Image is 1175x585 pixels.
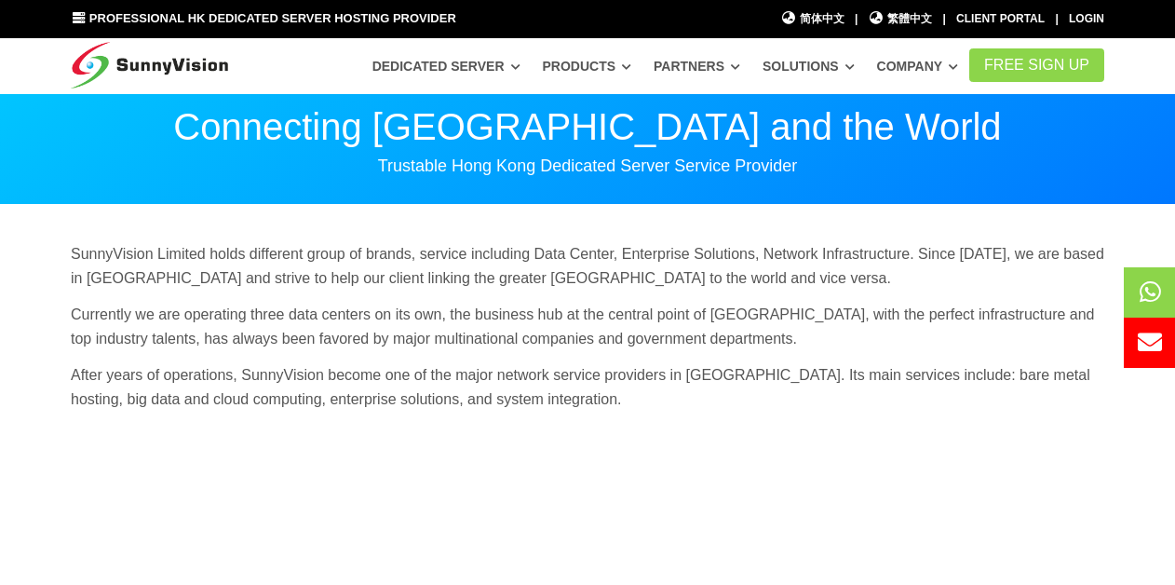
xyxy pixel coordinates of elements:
[942,10,945,28] li: |
[780,10,844,28] a: 简体中文
[71,242,1104,290] p: SunnyVision Limited holds different group of brands, service including Data Center, Enterprise So...
[1055,10,1058,28] li: |
[763,49,855,83] a: Solutions
[372,49,520,83] a: Dedicated Server
[71,155,1104,177] p: Trustable Hong Kong Dedicated Server Service Provider
[71,108,1104,145] p: Connecting [GEOGRAPHIC_DATA] and the World
[969,48,1104,82] a: FREE Sign Up
[71,363,1104,411] p: After years of operations, SunnyVision become one of the major network service providers in [GEOG...
[89,11,456,25] span: Professional HK Dedicated Server Hosting Provider
[956,12,1045,25] a: Client Portal
[869,10,933,28] a: 繁體中文
[542,49,631,83] a: Products
[71,303,1104,350] p: Currently we are operating three data centers on its own, the business hub at the central point o...
[855,10,858,28] li: |
[877,49,959,83] a: Company
[1069,12,1104,25] a: Login
[654,49,740,83] a: Partners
